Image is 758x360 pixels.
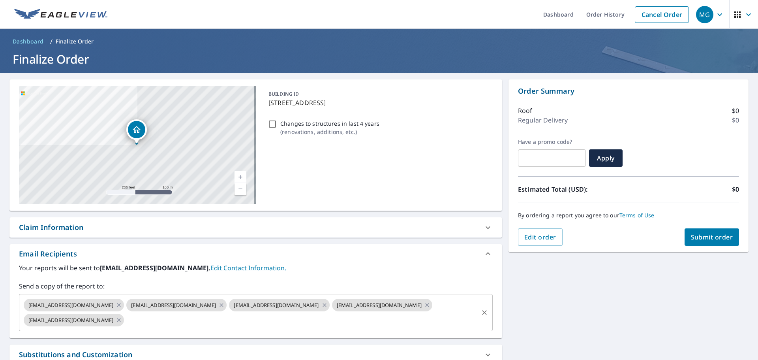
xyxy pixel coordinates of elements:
[235,183,246,195] a: Current Level 17, Zoom Out
[589,149,623,167] button: Apply
[732,185,739,194] p: $0
[685,228,739,246] button: Submit order
[14,9,107,21] img: EV Logo
[332,302,426,309] span: [EMAIL_ADDRESS][DOMAIN_NAME]
[518,228,563,246] button: Edit order
[24,314,124,326] div: [EMAIL_ADDRESS][DOMAIN_NAME]
[13,38,44,45] span: Dashboard
[268,98,490,107] p: [STREET_ADDRESS]
[50,37,53,46] li: /
[19,281,493,291] label: Send a copy of the report to:
[268,90,299,97] p: BUILDING ID
[332,299,432,311] div: [EMAIL_ADDRESS][DOMAIN_NAME]
[9,35,47,48] a: Dashboard
[9,217,502,237] div: Claim Information
[229,302,323,309] span: [EMAIL_ADDRESS][DOMAIN_NAME]
[24,317,118,324] span: [EMAIL_ADDRESS][DOMAIN_NAME]
[691,233,733,241] span: Submit order
[126,299,227,311] div: [EMAIL_ADDRESS][DOMAIN_NAME]
[280,128,379,136] p: ( renovations, additions, etc. )
[24,302,118,309] span: [EMAIL_ADDRESS][DOMAIN_NAME]
[100,264,210,272] b: [EMAIL_ADDRESS][DOMAIN_NAME].
[732,106,739,115] p: $0
[619,211,655,219] a: Terms of Use
[19,263,493,273] label: Your reports will be sent to
[524,233,556,241] span: Edit order
[635,6,689,23] a: Cancel Order
[595,154,616,162] span: Apply
[126,302,221,309] span: [EMAIL_ADDRESS][DOMAIN_NAME]
[210,264,286,272] a: EditContactInfo
[19,349,132,360] div: Substitutions and Customization
[9,35,749,48] nav: breadcrumb
[696,6,713,23] div: MG
[229,299,329,311] div: [EMAIL_ADDRESS][DOMAIN_NAME]
[518,185,629,194] p: Estimated Total (USD):
[235,171,246,183] a: Current Level 17, Zoom In
[19,222,83,233] div: Claim Information
[732,115,739,125] p: $0
[518,106,533,115] p: Roof
[56,38,94,45] p: Finalize Order
[479,307,490,318] button: Clear
[9,244,502,263] div: Email Recipients
[19,249,77,259] div: Email Recipients
[9,51,749,67] h1: Finalize Order
[126,119,147,144] div: Dropped pin, building 1, Residential property, 9180 NW 20th Pl Sunrise, FL 33322
[518,138,586,145] label: Have a promo code?
[518,212,739,219] p: By ordering a report you agree to our
[280,119,379,128] p: Changes to structures in last 4 years
[518,86,739,96] p: Order Summary
[24,299,124,311] div: [EMAIL_ADDRESS][DOMAIN_NAME]
[518,115,568,125] p: Regular Delivery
